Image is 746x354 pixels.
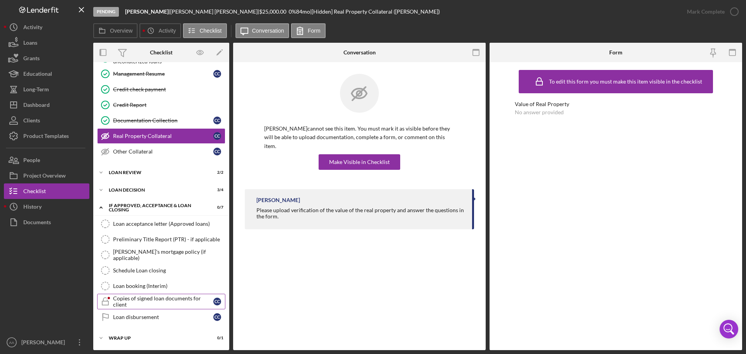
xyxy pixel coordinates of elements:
[113,71,213,77] div: Management Resume
[97,309,225,325] a: Loan disbursementcc
[170,9,259,15] div: [PERSON_NAME] [PERSON_NAME] |
[97,128,225,144] a: Real Property Collateralcc
[109,203,204,212] div: If approved, acceptance & loan closing
[93,23,138,38] button: Overview
[549,78,702,85] div: To edit this form you must make this item visible in the checklist
[687,4,725,19] div: Mark Complete
[97,263,225,278] a: Schedule Loan closing
[515,109,564,115] div: No answer provided
[113,283,225,289] div: Loan booking (Interim)
[23,113,40,130] div: Clients
[209,205,223,210] div: 0 / 7
[23,199,42,216] div: History
[343,49,376,56] div: Conversation
[113,314,213,320] div: Loan disbursement
[23,128,69,146] div: Product Templates
[4,214,89,230] button: Documents
[4,82,89,97] a: Long-Term
[109,336,204,340] div: Wrap up
[4,199,89,214] button: History
[97,66,225,82] a: Management Resumecc
[113,236,225,242] div: Preliminary Title Report (PTR) - if applicable
[4,168,89,183] button: Project Overview
[97,294,225,309] a: Copies of signed loan documents for clientcc
[139,23,181,38] button: Activity
[113,221,225,227] div: Loan acceptance letter (Approved loans)
[4,66,89,82] a: Educational
[93,7,119,17] div: Pending
[110,28,132,34] label: Overview
[23,82,49,99] div: Long-Term
[113,249,225,261] div: [PERSON_NAME]'s mortgage policy (if applicable)
[213,117,221,124] div: c c
[97,82,225,97] a: Credit check payment
[97,232,225,247] a: Preliminary Title Report (PTR) - if applicable
[235,23,289,38] button: Conversation
[113,86,225,92] div: Credit check payment
[679,4,742,19] button: Mark Complete
[319,154,400,170] button: Make Visible in Checklist
[97,278,225,294] a: Loan booking (Interim)
[209,188,223,192] div: 3 / 4
[4,51,89,66] button: Grants
[213,132,221,140] div: c c
[113,117,213,124] div: Documentation Collection
[296,9,310,15] div: 84 mo
[289,9,296,15] div: 0 %
[125,8,169,15] b: [PERSON_NAME]
[4,35,89,51] button: Loans
[23,214,51,232] div: Documents
[4,97,89,113] a: Dashboard
[97,113,225,128] a: Documentation Collectioncc
[213,313,221,321] div: c c
[109,170,204,175] div: Loan Review
[209,170,223,175] div: 2 / 2
[4,19,89,35] button: Activity
[23,66,52,84] div: Educational
[23,19,42,37] div: Activity
[183,23,227,38] button: Checklist
[515,101,717,107] div: Value of Real Property
[213,148,221,155] div: c c
[256,197,300,203] div: [PERSON_NAME]
[113,133,213,139] div: Real Property Collateral
[259,9,289,15] div: $25,000.00
[23,35,37,52] div: Loans
[159,28,176,34] label: Activity
[256,207,464,220] div: Please upload verification of the value of the real property and answer the questions in the form.
[19,335,70,352] div: [PERSON_NAME]
[23,168,66,185] div: Project Overview
[720,320,738,338] div: Open Intercom Messenger
[97,144,225,159] a: Other Collateralcc
[4,128,89,144] button: Product Templates
[200,28,222,34] label: Checklist
[609,49,622,56] div: Form
[4,113,89,128] a: Clients
[213,70,221,78] div: c c
[97,97,225,113] a: Credit Report
[4,152,89,168] button: People
[329,154,390,170] div: Make Visible in Checklist
[23,97,50,115] div: Dashboard
[264,124,455,150] p: [PERSON_NAME] cannot see this item. You must mark it as visible before they will be able to uploa...
[113,102,225,108] div: Credit Report
[4,183,89,199] button: Checklist
[23,183,46,201] div: Checklist
[109,188,204,192] div: Loan decision
[209,336,223,340] div: 0 / 1
[97,216,225,232] a: Loan acceptance letter (Approved loans)
[9,340,14,345] text: AA
[213,298,221,305] div: c c
[23,51,40,68] div: Grants
[4,335,89,350] button: AA[PERSON_NAME]
[113,148,213,155] div: Other Collateral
